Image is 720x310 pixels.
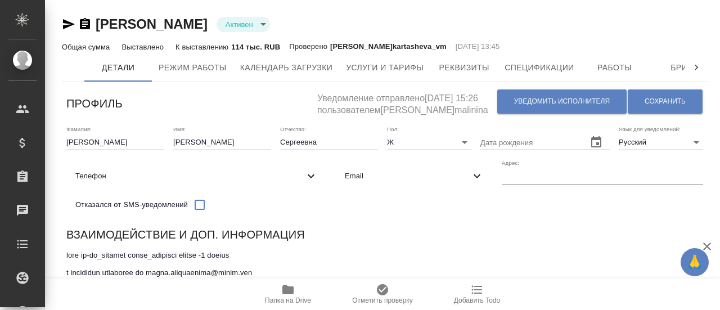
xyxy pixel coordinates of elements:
[346,61,424,75] span: Услуги и тарифы
[454,296,500,304] span: Добавить Todo
[66,126,92,132] label: Фамилия:
[685,250,704,274] span: 🙏
[66,164,327,188] div: Телефон
[645,97,686,106] span: Сохранить
[336,164,493,188] div: Email
[502,160,519,166] label: Адрес:
[175,43,231,51] p: К выставлению
[497,89,627,114] button: Уведомить исполнителя
[78,17,92,31] button: Скопировать ссылку
[66,95,123,113] h6: Профиль
[330,41,447,52] p: [PERSON_NAME]kartasheva_vm
[588,61,642,75] span: Работы
[96,16,208,32] a: [PERSON_NAME]
[456,41,500,52] p: [DATE] 13:45
[265,296,311,304] span: Папка на Drive
[437,61,491,75] span: Реквизиты
[217,17,270,32] div: Активен
[655,61,709,75] span: Бриф
[387,134,471,150] div: Ж
[75,199,188,210] span: Отказался от SMS-уведомлений
[430,278,524,310] button: Добавить Todo
[352,296,412,304] span: Отметить проверку
[62,43,112,51] p: Общая сумма
[628,89,703,114] button: Сохранить
[240,61,333,75] span: Календарь загрузки
[317,87,497,116] h5: Уведомление отправлено [DATE] 15:26 пользователем [PERSON_NAME]malinina
[159,61,227,75] span: Режим работы
[681,248,709,276] button: 🙏
[387,126,399,132] label: Пол:
[222,20,256,29] button: Активен
[514,97,610,106] span: Уведомить исполнителя
[91,61,145,75] span: Детали
[173,126,186,132] label: Имя:
[619,134,703,150] div: Русский
[121,43,166,51] p: Выставлено
[335,278,430,310] button: Отметить проверку
[345,170,470,182] span: Email
[241,278,335,310] button: Папка на Drive
[62,17,75,31] button: Скопировать ссылку для ЯМессенджера
[619,126,681,132] label: Язык для уведомлений:
[66,226,305,244] h6: Взаимодействие и доп. информация
[280,126,306,132] label: Отчество:
[505,61,574,75] span: Спецификации
[231,43,280,51] p: 114 тыс. RUB
[75,170,304,182] span: Телефон
[289,41,330,52] p: Проверено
